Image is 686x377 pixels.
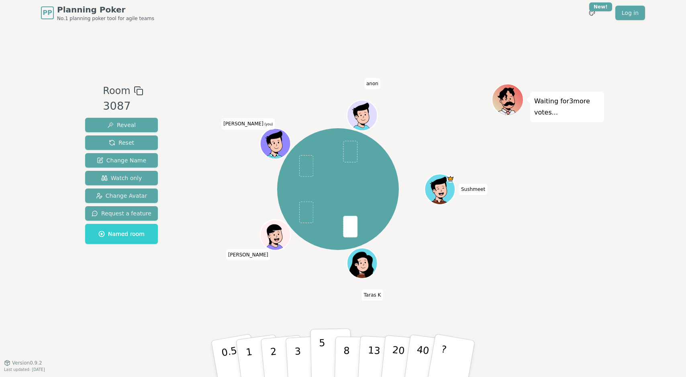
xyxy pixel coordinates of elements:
[41,4,154,22] a: PPPlanning PokerNo.1 planning poker tool for agile teams
[226,249,270,260] span: Click to change your name
[4,367,45,372] span: Last updated: [DATE]
[85,188,158,203] button: Change Avatar
[103,98,143,115] div: 3087
[92,209,151,217] span: Request a feature
[85,206,158,221] button: Request a feature
[107,121,136,129] span: Reveal
[459,184,487,195] span: Click to change your name
[103,84,130,98] span: Room
[12,360,42,366] span: Version 0.9.2
[585,6,599,20] button: New!
[534,96,600,118] p: Waiting for 3 more votes...
[446,175,454,182] span: Sushmeet is the host
[109,139,134,147] span: Reset
[221,118,275,129] span: Click to change your name
[263,123,273,126] span: (you)
[85,118,158,132] button: Reveal
[85,153,158,168] button: Change Name
[4,360,42,366] button: Version0.9.2
[96,192,147,200] span: Change Avatar
[85,135,158,150] button: Reset
[364,78,380,89] span: Click to change your name
[85,171,158,185] button: Watch only
[98,230,145,238] span: Named room
[589,2,612,11] div: New!
[57,15,154,22] span: No.1 planning poker tool for agile teams
[57,4,154,15] span: Planning Poker
[261,129,289,158] button: Click to change your avatar
[361,289,383,301] span: Click to change your name
[101,174,142,182] span: Watch only
[43,8,52,18] span: PP
[85,224,158,244] button: Named room
[97,156,146,164] span: Change Name
[615,6,645,20] a: Log in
